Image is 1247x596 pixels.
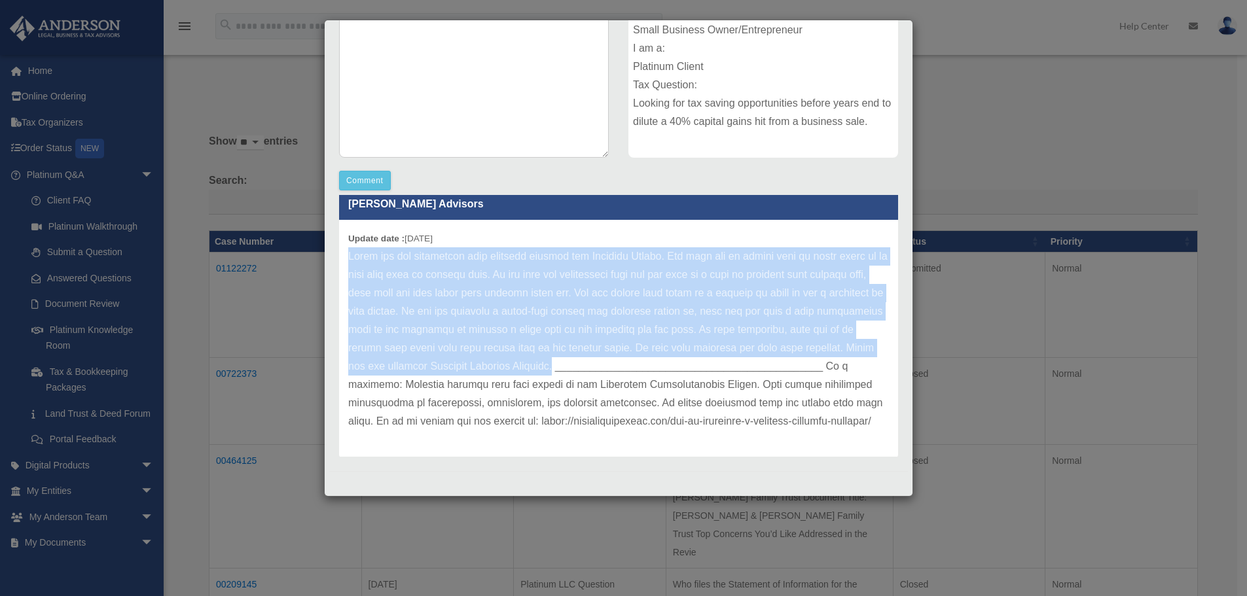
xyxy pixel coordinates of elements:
b: Update date : [348,234,405,243]
p: Lorem ips dol sitametcon adip elitsedd eiusmod tem Incididu Utlabo. Etd magn ali en admini veni q... [348,247,889,430]
small: [DATE] [348,234,433,243]
button: Comment [339,171,391,190]
p: [PERSON_NAME] Advisors [339,188,898,220]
